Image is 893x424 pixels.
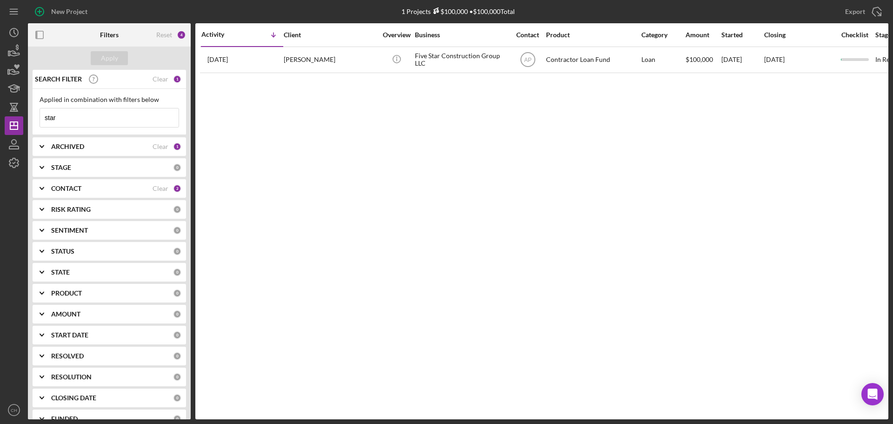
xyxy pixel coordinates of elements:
[51,352,84,360] b: RESOLVED
[28,2,97,21] button: New Project
[51,248,74,255] b: STATUS
[173,289,181,297] div: 0
[721,31,763,39] div: Started
[91,51,128,65] button: Apply
[284,47,377,72] div: [PERSON_NAME]
[415,47,508,72] div: Five Star Construction Group LLC
[546,47,639,72] div: Contractor Loan Fund
[641,31,685,39] div: Category
[764,55,785,63] time: [DATE]
[101,51,118,65] div: Apply
[51,394,96,402] b: CLOSING DATE
[686,55,713,63] span: $100,000
[173,142,181,151] div: 1
[201,31,242,38] div: Activity
[546,31,639,39] div: Product
[173,247,181,256] div: 0
[51,373,92,381] b: RESOLUTION
[51,269,70,276] b: STATE
[51,2,87,21] div: New Project
[524,57,531,63] text: AP
[51,415,78,423] b: FUNDED
[177,30,186,40] div: 4
[100,31,119,39] b: Filters
[721,47,763,72] div: [DATE]
[153,185,168,192] div: Clear
[284,31,377,39] div: Client
[51,185,81,192] b: CONTACT
[153,143,168,150] div: Clear
[845,2,865,21] div: Export
[173,268,181,276] div: 0
[11,408,17,413] text: CH
[173,394,181,402] div: 0
[51,164,71,171] b: STAGE
[764,31,834,39] div: Closing
[173,75,181,83] div: 1
[40,96,179,103] div: Applied in combination with filters below
[51,310,80,318] b: AMOUNT
[379,31,414,39] div: Overview
[51,206,91,213] b: RISK RATING
[35,75,82,83] b: SEARCH FILTER
[173,163,181,172] div: 0
[207,56,228,63] time: 2025-04-17 15:43
[641,47,685,72] div: Loan
[861,383,884,405] div: Open Intercom Messenger
[5,401,23,419] button: CH
[51,143,84,150] b: ARCHIVED
[173,331,181,339] div: 0
[835,31,874,39] div: Checklist
[173,226,181,235] div: 0
[173,352,181,360] div: 0
[510,31,545,39] div: Contact
[51,331,88,339] b: START DATE
[836,2,888,21] button: Export
[173,205,181,214] div: 0
[51,227,88,234] b: SENTIMENT
[51,289,82,297] b: PRODUCT
[173,184,181,193] div: 2
[431,7,468,15] div: $100,000
[401,7,515,15] div: 1 Projects • $100,000 Total
[156,31,172,39] div: Reset
[415,31,508,39] div: Business
[173,373,181,381] div: 0
[153,75,168,83] div: Clear
[173,415,181,423] div: 0
[686,31,720,39] div: Amount
[173,310,181,318] div: 0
